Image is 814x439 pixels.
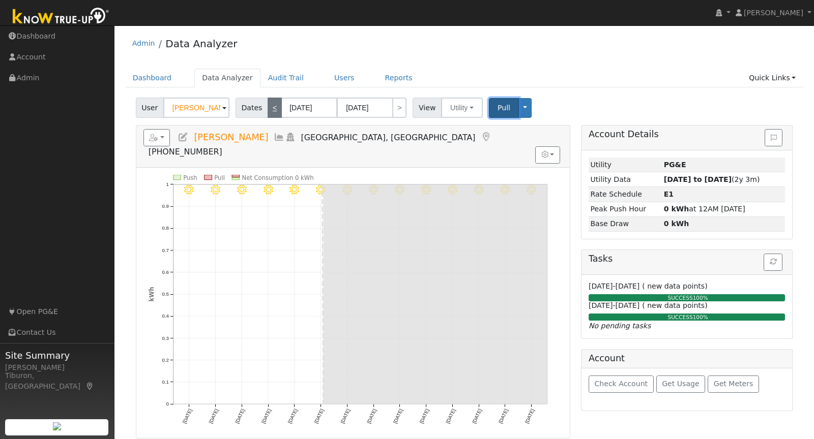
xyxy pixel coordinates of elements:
span: [DATE]-[DATE] [589,282,639,290]
span: (2y 3m) [664,175,760,183]
text: [DATE] [208,408,219,425]
span: 100% [693,295,708,301]
a: Users [327,69,362,87]
i: 6/29 - Clear [289,185,299,195]
span: Pull [498,104,510,112]
img: retrieve [53,422,61,430]
i: 6/30 - Clear [316,185,326,195]
h5: Tasks [589,254,785,264]
h5: Account [589,353,625,363]
i: 6/28 - Clear [263,185,273,195]
a: Reports [377,69,420,87]
text: kWh [148,287,155,302]
a: Audit Trail [260,69,311,87]
img: Know True-Up [8,6,114,28]
input: Select a User [163,98,229,118]
text: 0.3 [162,335,169,341]
a: Multi-Series Graph [274,132,285,142]
button: Refresh [764,254,782,271]
text: 0.4 [162,313,169,319]
td: Peak Push Hour [589,202,662,216]
div: [PERSON_NAME] [5,362,109,373]
i: 6/27 - Clear [237,185,247,195]
text: 0.2 [162,357,169,363]
text: [DATE] [392,408,404,425]
text: [DATE] [287,408,299,425]
i: No pending tasks [589,322,651,330]
text: 0.5 [162,291,169,297]
text: [DATE] [234,408,246,425]
text: Net Consumption 0 kWh [242,174,313,181]
a: Admin [132,39,155,47]
text: 0.9 [162,203,169,209]
span: Get Usage [662,380,699,388]
td: Utility [589,158,662,172]
div: Tiburon, [GEOGRAPHIC_DATA] [5,370,109,392]
span: [PERSON_NAME] [194,132,268,142]
h5: Account Details [589,129,785,140]
text: Pull [214,174,225,181]
i: 6/25 - Clear [184,185,194,195]
button: Pull [489,98,519,118]
strong: 0 kWh [664,205,689,213]
span: ( new data points) [642,282,707,290]
text: 1 [166,181,168,187]
a: < [268,98,282,118]
button: Get Usage [656,375,706,393]
text: [DATE] [498,408,509,425]
a: Login As (last Never) [285,132,296,142]
button: Get Meters [708,375,759,393]
a: Map [85,382,95,390]
span: [PHONE_NUMBER] [149,147,222,156]
text: 0.6 [162,269,169,275]
text: [DATE] [260,408,272,425]
td: Rate Schedule [589,187,662,202]
text: [DATE] [313,408,325,425]
a: Edit User (29177) [178,132,189,142]
button: Check Account [589,375,654,393]
text: [DATE] [181,408,193,425]
text: 0.7 [162,247,169,253]
span: [GEOGRAPHIC_DATA], [GEOGRAPHIC_DATA] [301,133,476,142]
span: Dates [236,98,268,118]
span: 100% [693,314,708,320]
td: at 12AM [DATE] [662,202,785,216]
span: [DATE]-[DATE] [589,301,639,309]
text: [DATE] [366,408,377,425]
text: [DATE] [419,408,430,425]
text: [DATE] [445,408,457,425]
span: Get Meters [714,380,753,388]
span: View [413,98,442,118]
span: [PERSON_NAME] [744,9,803,17]
a: Quick Links [741,69,803,87]
a: Dashboard [125,69,180,87]
button: Issue History [765,129,782,146]
span: ( new data points) [642,301,707,309]
strong: 0 kWh [664,219,689,228]
a: Data Analyzer [194,69,260,87]
text: [DATE] [471,408,483,425]
text: [DATE] [339,408,351,425]
strong: G [664,190,674,198]
span: Check Account [594,380,648,388]
text: 0 [166,401,169,406]
strong: ID: 16612913, authorized: 04/28/25 [664,161,686,169]
strong: [DATE] to [DATE] [664,175,732,183]
div: SUCCESS [586,313,790,322]
text: [DATE] [524,408,536,425]
span: Site Summary [5,349,109,362]
a: Map [480,132,491,142]
span: User [136,98,164,118]
a: Data Analyzer [165,38,237,50]
td: Base Draw [589,216,662,231]
a: > [392,98,406,118]
div: SUCCESS [586,294,790,302]
button: Utility [441,98,483,118]
i: 6/26 - Clear [211,185,220,195]
text: 0.8 [162,225,169,231]
td: Utility Data [589,172,662,187]
text: 0.1 [162,379,169,385]
text: Push [183,174,197,181]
